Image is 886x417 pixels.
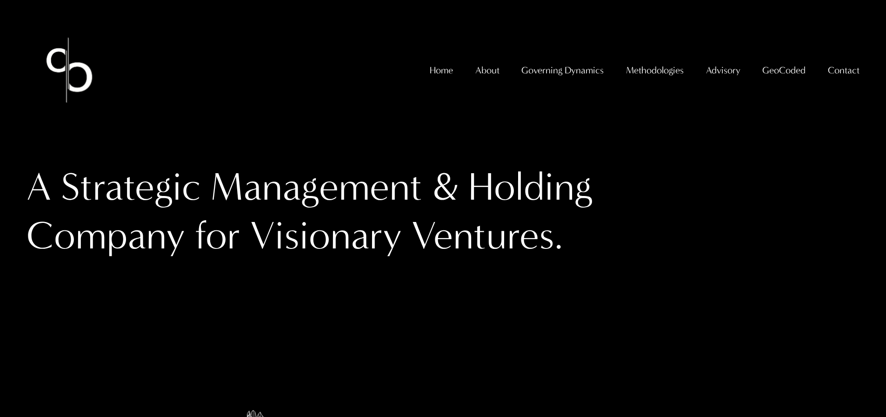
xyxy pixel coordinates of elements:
[706,62,740,79] span: Advisory
[828,62,859,79] span: Contact
[521,61,604,80] a: folder dropdown
[762,62,806,79] span: GeoCoded
[626,61,684,80] a: folder dropdown
[521,62,604,79] span: Governing Dynamics
[27,163,651,260] h1: A Strategic Management & Holding Company for Visionary Ventures.
[475,61,500,80] a: folder dropdown
[430,61,453,80] a: Home
[626,62,684,79] span: Methodologies
[706,61,740,80] a: folder dropdown
[27,27,112,113] img: Christopher Sanchez &amp; Co.
[475,62,500,79] span: About
[762,61,806,80] a: folder dropdown
[828,61,859,80] a: folder dropdown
